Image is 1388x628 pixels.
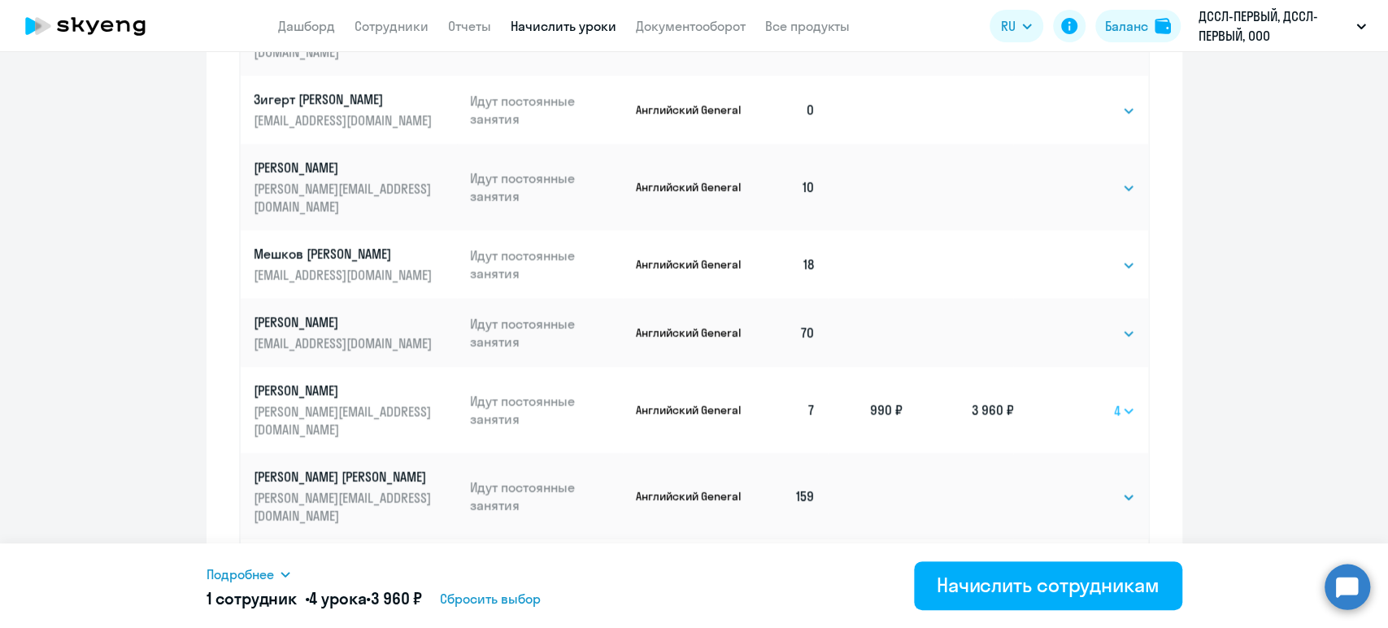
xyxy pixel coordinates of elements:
p: ДССЛ-ПЕРВЫЙ, ДССЛ-ПЕРВЫЙ, ООО [1199,7,1350,46]
div: Баланс [1105,16,1148,36]
a: Зигерт [PERSON_NAME][EMAIL_ADDRESS][DOMAIN_NAME] [254,90,458,129]
p: Английский General [636,257,746,272]
p: Английский General [636,102,746,117]
p: Идут постоянные занятия [470,169,623,205]
a: Документооборот [636,18,746,34]
button: Начислить сотрудникам [914,561,1182,610]
p: Мешков [PERSON_NAME] [254,245,436,263]
div: Начислить сотрудникам [937,572,1160,598]
img: balance [1155,18,1171,34]
a: Все продукты [765,18,850,34]
td: 18 [746,230,829,299]
p: [PERSON_NAME][EMAIL_ADDRESS][DOMAIN_NAME] [254,180,436,216]
button: Балансbalance [1095,10,1181,42]
h5: 1 сотрудник • • [207,587,423,610]
p: Идут постоянные занятия [470,246,623,282]
p: [EMAIL_ADDRESS][DOMAIN_NAME] [254,111,436,129]
p: Английский General [636,180,746,194]
a: [PERSON_NAME][EMAIL_ADDRESS][DOMAIN_NAME] [254,313,458,352]
td: 3 960 ₽ [903,367,1013,453]
span: Подробнее [207,565,274,584]
td: 7 [746,367,829,453]
span: RU [1001,16,1016,36]
td: 32 [746,539,829,608]
p: Идут постоянные занятия [470,478,623,514]
p: Идут постоянные занятия [470,92,623,128]
td: 10 [746,144,829,230]
p: Английский General [636,403,746,417]
p: [PERSON_NAME] [254,313,436,331]
p: Идут постоянные занятия [470,392,623,428]
td: 0 [746,76,829,144]
p: Английский General [636,325,746,340]
a: [PERSON_NAME] [PERSON_NAME][PERSON_NAME][EMAIL_ADDRESS][DOMAIN_NAME] [254,468,458,525]
td: 159 [746,453,829,539]
a: Начислить уроки [511,18,616,34]
p: Идут постоянные занятия [470,315,623,351]
a: [PERSON_NAME][PERSON_NAME][EMAIL_ADDRESS][DOMAIN_NAME] [254,382,458,438]
p: [PERSON_NAME][EMAIL_ADDRESS][DOMAIN_NAME] [254,403,436,438]
p: [PERSON_NAME] [PERSON_NAME] [254,468,436,486]
a: Отчеты [448,18,491,34]
p: [PERSON_NAME][EMAIL_ADDRESS][DOMAIN_NAME] [254,489,436,525]
p: Английский General [636,489,746,504]
p: [PERSON_NAME] [254,382,436,399]
a: Мешков [PERSON_NAME][EMAIL_ADDRESS][DOMAIN_NAME] [254,245,458,284]
button: ДССЛ-ПЕРВЫЙ, ДССЛ-ПЕРВЫЙ, ООО [1190,7,1374,46]
span: 3 960 ₽ [371,588,422,608]
p: Зигерт [PERSON_NAME] [254,90,436,108]
a: Сотрудники [355,18,429,34]
a: Дашборд [278,18,335,34]
span: Сбросить выбор [440,589,541,608]
td: 990 ₽ [828,367,903,453]
a: [PERSON_NAME][PERSON_NAME][EMAIL_ADDRESS][DOMAIN_NAME] [254,159,458,216]
button: RU [990,10,1043,42]
p: [EMAIL_ADDRESS][DOMAIN_NAME] [254,266,436,284]
td: 70 [746,299,829,367]
p: [PERSON_NAME] [254,159,436,177]
p: [EMAIL_ADDRESS][DOMAIN_NAME] [254,334,436,352]
span: 4 урока [309,588,366,608]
